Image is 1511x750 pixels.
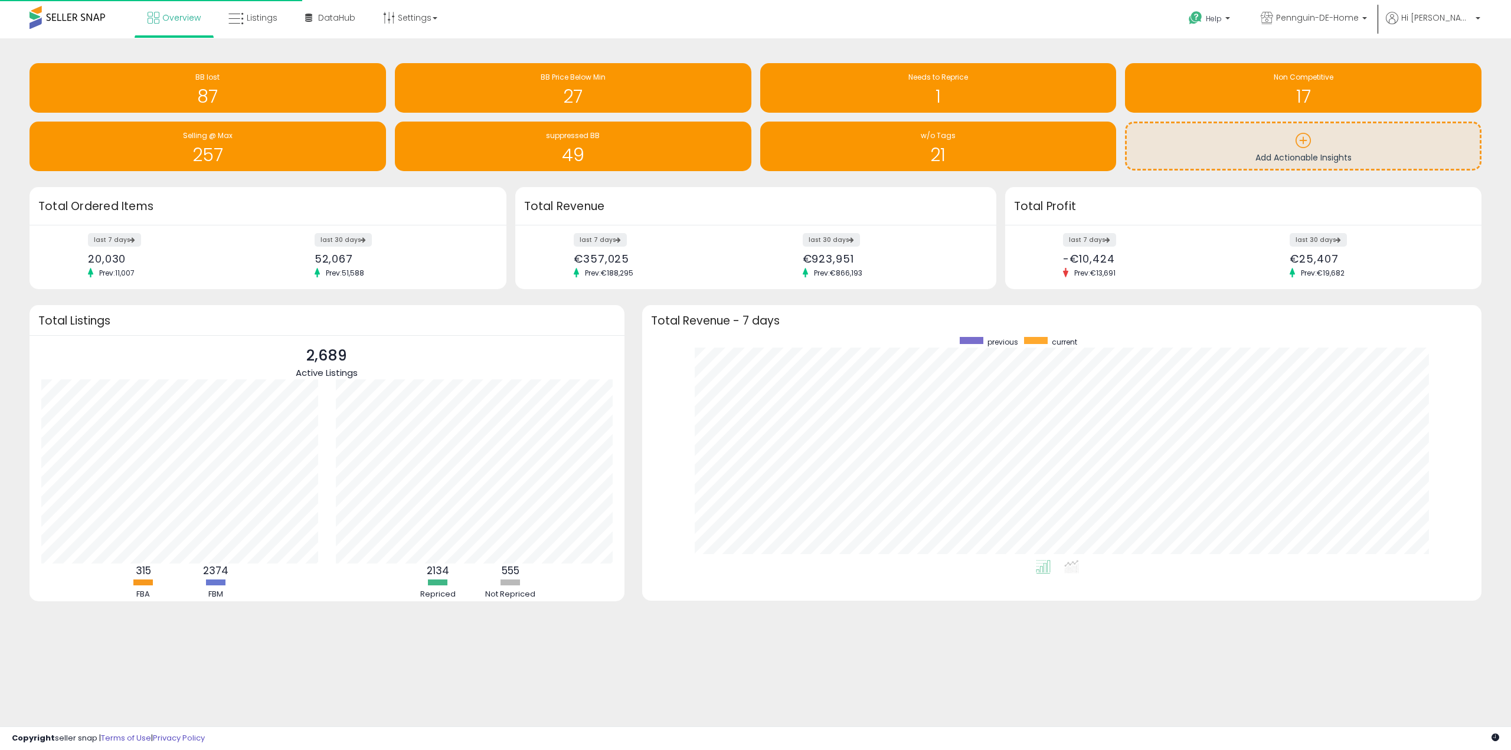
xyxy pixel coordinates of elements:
label: last 30 days [315,233,372,247]
span: Prev: 51,588 [320,268,370,278]
h1: 21 [766,145,1111,165]
span: Non Competitive [1274,72,1333,82]
div: 52,067 [315,253,486,265]
h1: 49 [401,145,745,165]
a: BB lost 87 [30,63,386,113]
b: 2374 [203,564,228,578]
a: Needs to Reprice 1 [760,63,1117,113]
h1: 257 [35,145,380,165]
span: Prev: €19,682 [1295,268,1350,278]
label: last 7 days [574,233,627,247]
span: current [1052,337,1077,347]
span: Prev: €866,193 [808,268,868,278]
div: €25,407 [1290,253,1461,265]
span: Selling @ Max [183,130,233,140]
a: suppressed BB 49 [395,122,751,171]
div: Not Repriced [475,589,546,600]
div: 20,030 [88,253,259,265]
i: Get Help [1188,11,1203,25]
a: Help [1179,2,1242,38]
b: 2134 [427,564,449,578]
div: Repriced [403,589,473,600]
a: Non Competitive 17 [1125,63,1481,113]
span: DataHub [318,12,355,24]
span: Prev: €13,691 [1068,268,1121,278]
h1: 1 [766,87,1111,106]
h3: Total Revenue - 7 days [651,316,1473,325]
div: -€10,424 [1063,253,1234,265]
h1: 27 [401,87,745,106]
div: €357,025 [574,253,747,265]
p: 2,689 [296,345,358,367]
h3: Total Revenue [524,198,987,215]
h1: 17 [1131,87,1476,106]
label: last 30 days [803,233,860,247]
a: Add Actionable Insights [1127,123,1480,169]
h3: Total Profit [1014,198,1473,215]
span: Prev: €188,295 [579,268,639,278]
span: Add Actionable Insights [1255,152,1352,163]
span: Prev: 11,007 [93,268,140,278]
span: BB Price Below Min [541,72,606,82]
h3: Total Listings [38,316,616,325]
span: BB lost [195,72,220,82]
span: previous [987,337,1018,347]
span: Pennguin-DE-Home [1276,12,1359,24]
b: 315 [136,564,151,578]
label: last 30 days [1290,233,1347,247]
div: €923,951 [803,253,976,265]
label: last 7 days [1063,233,1116,247]
span: w/o Tags [921,130,956,140]
span: suppressed BB [546,130,600,140]
span: Needs to Reprice [908,72,968,82]
h3: Total Ordered Items [38,198,498,215]
div: FBM [181,589,251,600]
a: BB Price Below Min 27 [395,63,751,113]
a: w/o Tags 21 [760,122,1117,171]
span: Hi [PERSON_NAME] [1401,12,1472,24]
b: 555 [502,564,519,578]
a: Hi [PERSON_NAME] [1386,12,1480,38]
a: Selling @ Max 257 [30,122,386,171]
label: last 7 days [88,233,141,247]
span: Help [1206,14,1222,24]
span: Overview [162,12,201,24]
div: FBA [108,589,179,600]
h1: 87 [35,87,380,106]
span: Active Listings [296,366,358,379]
span: Listings [247,12,277,24]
